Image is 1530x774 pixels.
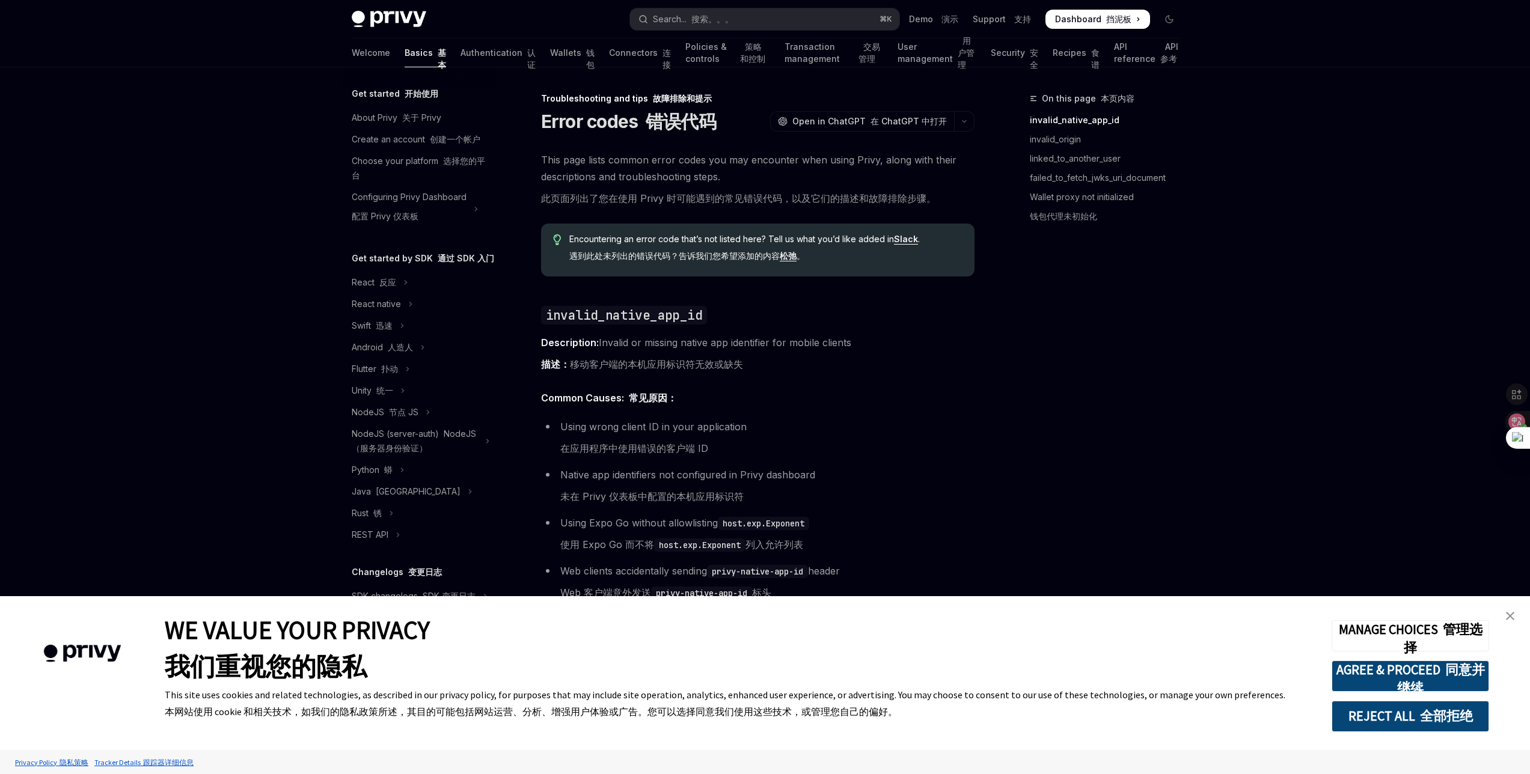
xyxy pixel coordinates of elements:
[352,318,393,333] div: Swift
[342,107,496,129] a: About Privy 关于 Privy
[352,506,382,520] div: Rust
[792,115,947,127] span: Open in ChatGPT
[423,591,476,601] font: SDK 变更日志
[1045,10,1150,29] a: Dashboard 挡泥板
[550,38,595,67] a: Wallets 钱包
[342,380,496,401] button: Toggle Unity section
[662,47,671,70] font: 连接
[1332,701,1489,732] button: REJECT ALL 全部拒绝
[654,538,745,552] code: host.exp.Exponent
[461,38,536,67] a: Authentication 认证
[569,233,962,267] span: Encountering an error code that’s not listed here? Tell us what you’d like added in .
[1404,621,1483,656] font: 管理选择
[973,13,1031,25] a: Support 支持
[1030,187,1189,231] a: Wallet proxy not initialized钱包代理未初始化
[342,150,496,186] a: Choose your platform 选择您的平台
[541,358,743,370] font: 移动客户端的本机应用标识符无效或缺失
[541,466,975,510] li: Native app identifiers not configured in Privy dashboard
[376,385,393,395] font: 统一
[880,14,892,24] span: ⌘ K
[1055,13,1131,25] span: Dashboard
[430,134,480,144] font: 创建一个帐户
[18,627,147,680] img: company logo
[352,87,438,101] h5: Get started
[1030,111,1189,130] a: invalid_native_app_id
[541,192,936,204] font: 此页面列出了您在使用 Privy 时可能遇到的常见错误代码，以及它们的描述和故障排除步骤。
[1160,10,1179,29] button: Toggle dark mode
[553,234,562,245] svg: Tip
[352,11,426,28] img: dark logo
[91,752,197,773] a: Tracker Details
[1030,211,1097,221] font: 钱包代理未初始化
[780,251,797,261] a: 松弛
[1030,168,1189,187] a: failed_to_fetch_jwks_uri_document
[352,251,494,266] h5: Get started by SDK
[541,334,975,377] span: Invalid or missing native app identifier for mobile clients
[352,565,442,579] h5: Changelogs
[342,585,496,607] button: Toggle SDK changelogs section
[1101,93,1134,103] font: 本页内容
[651,587,752,600] code: privy-native-app-id
[898,38,976,67] a: User management 用户管理
[352,528,388,542] div: REST API
[569,251,805,261] font: 遇到此处未列出的错误代码？告诉我们您希望添加的内容 。
[740,41,765,64] font: 策略和控制
[560,442,708,454] font: 在应用程序中使用错误的客户端 ID
[541,337,599,349] strong: Description:
[1030,130,1189,149] a: invalid_origin
[1397,661,1485,696] font: 同意并继续
[408,567,442,577] font: 变更日志
[909,13,958,25] a: Demo 演示
[653,93,712,103] font: 故障排除和提示
[894,234,918,245] a: Slack
[541,151,975,212] span: This page lists common error codes you may encounter when using Privy, along with their descripti...
[1114,38,1179,67] a: API reference API 参考
[438,47,446,70] font: 基本
[352,589,476,603] div: SDK changelogs
[560,538,803,550] font: 使用 Expo Go 而不将 列入允许列表
[352,340,413,355] div: Android
[352,154,489,183] div: Choose your platform
[165,614,430,682] span: WE VALUE YOUR PRIVACY
[1332,660,1489,692] button: AGREE & PROCEED 同意并继续
[381,364,398,374] font: 扑动
[165,705,898,718] font: 本网站使用 cookie 和相关技术，如我们的隐私政策所述，其目的可能包括网站运营、分析、增强用户体验或广告。您可以选择同意我们使用这些技术，或管理您自己的偏好。
[941,14,958,24] font: 演示
[352,275,396,290] div: React
[1160,41,1178,64] font: API 参考
[609,38,671,67] a: Connectors 连接
[405,88,438,99] font: 开始使用
[541,514,975,558] li: Using Expo Go without allowlisting
[770,111,954,132] button: Open in ChatGPT 在 ChatGPT 中打开
[541,358,570,370] strong: 描述：
[342,401,496,423] button: Toggle NodeJS section
[707,565,808,578] code: privy-native-app-id
[389,407,418,417] font: 节点 JS
[586,47,595,70] font: 钱包
[560,587,771,599] font: Web 客户端意外发送 标头
[858,41,880,64] font: 交易管理
[630,8,899,30] button: Open search
[352,211,418,221] font: 配置 Privy 仪表板
[165,689,1314,724] div: This site uses cookies and related technologies, as described in our privacy policy, for purposes...
[1014,14,1031,24] font: 支持
[402,112,441,123] font: 关于 Privy
[352,405,418,419] div: NodeJS
[871,116,947,126] font: 在 ChatGPT 中打开
[785,38,884,67] a: Transaction management 交易管理
[352,111,441,125] div: About Privy
[342,423,496,459] button: Toggle NodeJS (server-auth) section
[342,186,496,232] button: Toggle Configuring Privy Dashboard section
[342,315,496,337] button: Toggle Swift section
[1091,47,1100,70] font: 食谱
[718,517,809,530] code: host.exp.Exponent
[384,465,393,475] font: 蟒
[1030,149,1189,168] a: linked_to_another_user
[342,272,496,293] button: Toggle React section
[342,459,496,481] button: Toggle Python section
[352,463,393,477] div: Python
[376,320,393,331] font: 迅速
[1030,47,1038,70] font: 安全
[342,502,496,524] button: Toggle Rust section
[958,35,975,70] font: 用户管理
